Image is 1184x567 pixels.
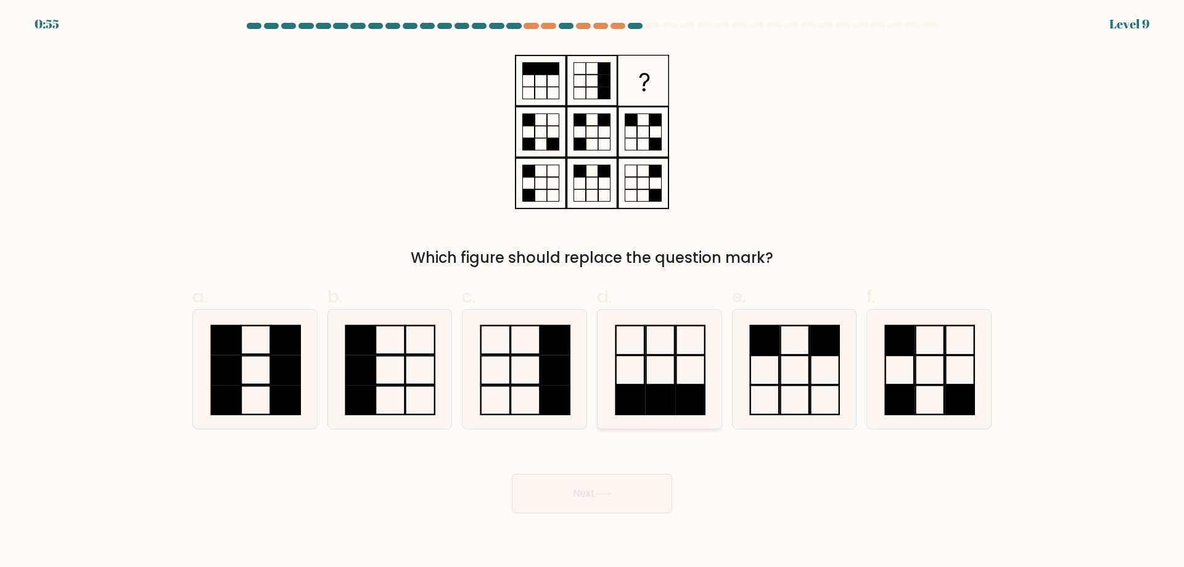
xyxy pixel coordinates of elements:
[512,474,672,513] button: Next
[597,284,612,308] span: d.
[1109,15,1149,33] div: Level 9
[462,284,475,308] span: c.
[35,15,59,33] div: 0:55
[732,284,746,308] span: e.
[200,247,984,269] div: Which figure should replace the question mark?
[192,284,207,308] span: a.
[327,284,342,308] span: b.
[866,284,875,308] span: f.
